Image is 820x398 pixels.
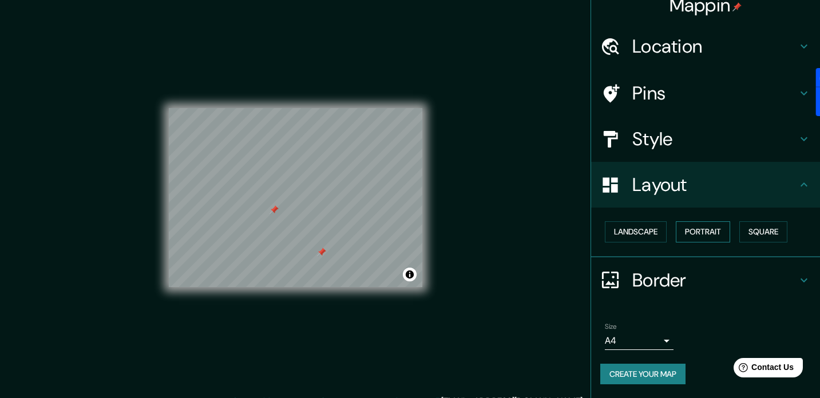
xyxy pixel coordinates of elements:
button: Square [739,221,787,242]
button: Create your map [600,364,686,385]
canvas: Map [169,108,422,287]
div: A4 [605,332,674,350]
div: Pins [591,70,820,116]
div: Border [591,257,820,303]
img: pin-icon.png [732,2,742,11]
div: Layout [591,162,820,208]
button: Toggle attribution [403,268,417,281]
div: Location [591,23,820,69]
h4: Style [632,128,797,150]
label: Size [605,321,617,331]
h4: Location [632,35,797,58]
iframe: Help widget launcher [718,353,807,385]
button: Landscape [605,221,667,242]
h4: Layout [632,173,797,196]
div: Style [591,116,820,162]
button: Portrait [676,221,730,242]
h4: Border [632,269,797,292]
h4: Pins [632,82,797,105]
